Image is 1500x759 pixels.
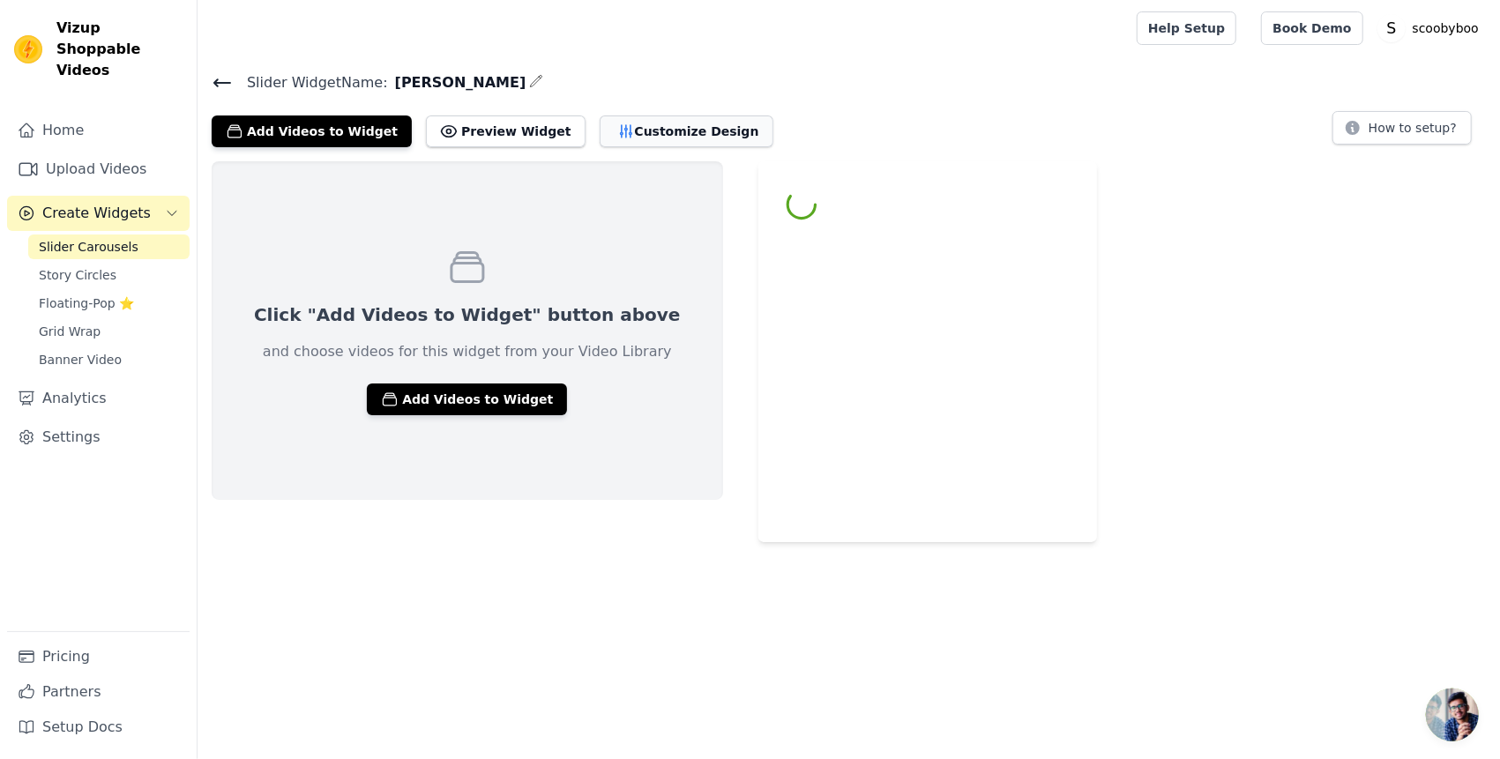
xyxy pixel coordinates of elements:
text: S [1386,19,1396,37]
a: Pricing [7,639,190,674]
a: Partners [7,674,190,710]
a: Floating-Pop ⭐ [28,291,190,316]
a: How to setup? [1332,123,1472,140]
div: Edit Name [529,71,543,94]
button: S scoobyboo [1377,12,1486,44]
span: Banner Video [39,351,122,368]
a: Analytics [7,381,190,416]
span: Floating-Pop ⭐ [39,294,134,312]
a: Book Demo [1261,11,1362,45]
span: Grid Wrap [39,323,101,340]
button: Customize Design [600,115,773,147]
a: Banner Video [28,347,190,372]
button: Create Widgets [7,196,190,231]
a: Settings [7,420,190,455]
a: Grid Wrap [28,319,190,344]
p: Click "Add Videos to Widget" button above [254,302,681,327]
button: Add Videos to Widget [212,115,412,147]
p: and choose videos for this widget from your Video Library [263,341,672,362]
span: Slider Carousels [39,238,138,256]
a: Upload Videos [7,152,190,187]
button: How to setup? [1332,111,1472,145]
button: Add Videos to Widget [367,383,567,415]
button: Preview Widget [426,115,585,147]
span: Slider Widget Name: [233,72,388,93]
p: scoobyboo [1406,12,1486,44]
span: Story Circles [39,266,116,284]
a: Story Circles [28,263,190,287]
a: Setup Docs [7,710,190,745]
a: Help Setup [1137,11,1236,45]
a: Home [7,113,190,148]
span: Create Widgets [42,203,151,224]
div: Açık sohbet [1426,688,1479,741]
span: [PERSON_NAME] [388,72,526,93]
a: Slider Carousels [28,234,190,259]
img: Vizup [14,35,42,63]
span: Vizup Shoppable Videos [56,18,183,81]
